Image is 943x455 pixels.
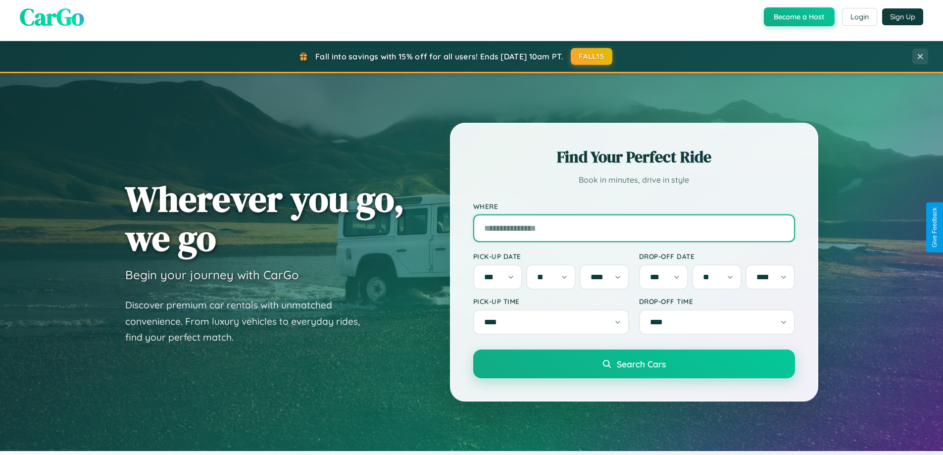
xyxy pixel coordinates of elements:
button: Login [842,8,877,26]
div: Give Feedback [931,207,938,248]
p: Book in minutes, drive in style [473,173,795,187]
h3: Begin your journey with CarGo [125,267,299,282]
button: Sign Up [882,8,923,25]
button: FALL15 [571,48,612,65]
label: Drop-off Date [639,252,795,260]
span: CarGo [20,0,84,33]
button: Become a Host [764,7,835,26]
label: Pick-up Time [473,297,629,305]
span: Fall into savings with 15% off for all users! Ends [DATE] 10am PT. [315,51,563,61]
p: Discover premium car rentals with unmatched convenience. From luxury vehicles to everyday rides, ... [125,297,373,346]
label: Pick-up Date [473,252,629,260]
span: Search Cars [617,358,666,369]
h1: Wherever you go, we go [125,179,404,257]
h2: Find Your Perfect Ride [473,146,795,168]
button: Search Cars [473,350,795,378]
label: Where [473,202,795,210]
label: Drop-off Time [639,297,795,305]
